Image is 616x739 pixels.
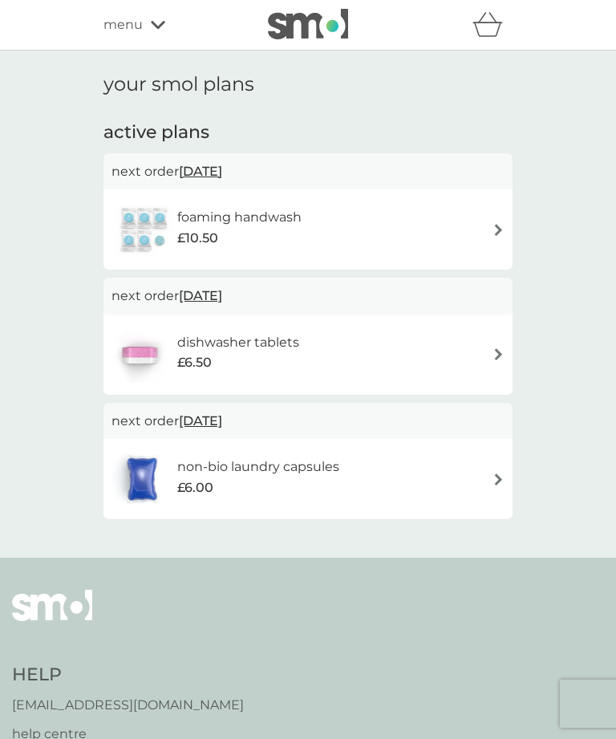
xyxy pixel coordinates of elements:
img: smol [12,590,92,644]
img: foaming handwash [111,201,177,258]
span: [DATE] [179,280,222,311]
a: [EMAIL_ADDRESS][DOMAIN_NAME] [12,695,244,716]
span: £6.50 [177,352,212,373]
h1: your smol plans [103,73,513,96]
p: next order [111,286,505,307]
h6: foaming handwash [177,207,302,228]
img: dishwasher tablets [111,327,168,383]
h6: non-bio laundry capsules [177,457,339,477]
p: next order [111,161,505,182]
h4: Help [12,663,244,688]
span: £10.50 [177,228,218,249]
div: basket [472,9,513,41]
h6: dishwasher tablets [177,332,299,353]
img: smol [268,9,348,39]
img: arrow right [492,473,505,485]
span: [DATE] [179,405,222,436]
h2: active plans [103,120,513,145]
span: menu [103,14,143,35]
img: non-bio laundry capsules [111,451,172,507]
span: [DATE] [179,156,222,187]
span: £6.00 [177,477,213,498]
img: arrow right [492,348,505,360]
img: arrow right [492,224,505,236]
p: next order [111,411,505,432]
